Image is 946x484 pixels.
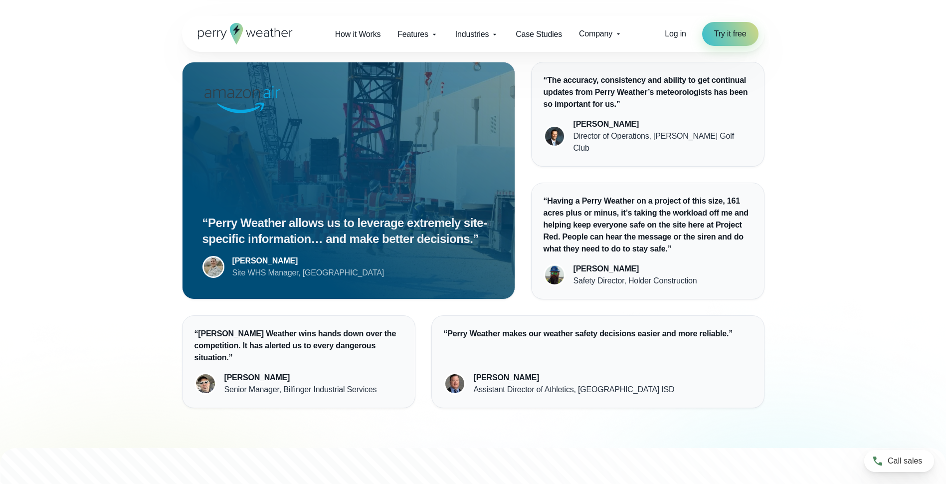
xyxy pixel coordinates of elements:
span: Call sales [888,455,922,467]
div: [PERSON_NAME] [474,372,675,384]
img: Jason Chelette Headshot Photo [196,374,215,393]
a: Try it free [702,22,758,46]
img: Matthew Freitag Headshot Photo [545,127,564,146]
div: [PERSON_NAME] [573,263,697,275]
img: Merco Chantres Headshot [545,265,564,284]
p: “The accuracy, consistency and ability to get continual updates from Perry Weather’s meteorologis... [544,74,752,110]
span: Case Studies [516,28,562,40]
span: Log in [665,29,686,38]
span: Try it free [714,28,747,40]
div: [PERSON_NAME] [232,255,384,267]
div: Site WHS Manager, [GEOGRAPHIC_DATA] [232,267,384,279]
span: Industries [455,28,489,40]
div: Director of Operations, [PERSON_NAME] Golf Club [573,130,752,154]
span: Company [579,28,612,40]
div: Senior Manager, Bilfinger Industrial Services [224,384,377,396]
span: How it Works [335,28,381,40]
strong: customers [396,14,510,41]
a: How it Works [327,24,389,44]
a: Case Studies [507,24,570,44]
a: Log in [665,28,686,40]
img: Brad Stewart, Site WHS Manager at Amazon Air Lakeland. [204,257,223,276]
p: “Perry Weather allows us to leverage extremely site-specific information… and make better decisio... [202,215,495,247]
p: “[PERSON_NAME] Weather wins hands down over the competition. It has alerted us to every dangerous... [194,328,403,364]
div: Assistant Director of Athletics, [GEOGRAPHIC_DATA] ISD [474,384,675,396]
p: “Perry Weather makes our weather safety decisions easier and more reliable.” [444,328,752,340]
span: Features [397,28,428,40]
a: Call sales [864,450,934,472]
h2: What our say about us [298,14,648,42]
div: [PERSON_NAME] [224,372,377,384]
img: Corey Eaton Dallas ISD [445,374,464,393]
div: [PERSON_NAME] [573,118,752,130]
div: Safety Director, Holder Construction [573,275,697,287]
p: “Having a Perry Weather on a project of this size, 161 acres plus or minus, it’s taking the workl... [544,195,752,255]
img: Amazon Air logo [202,82,282,117]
